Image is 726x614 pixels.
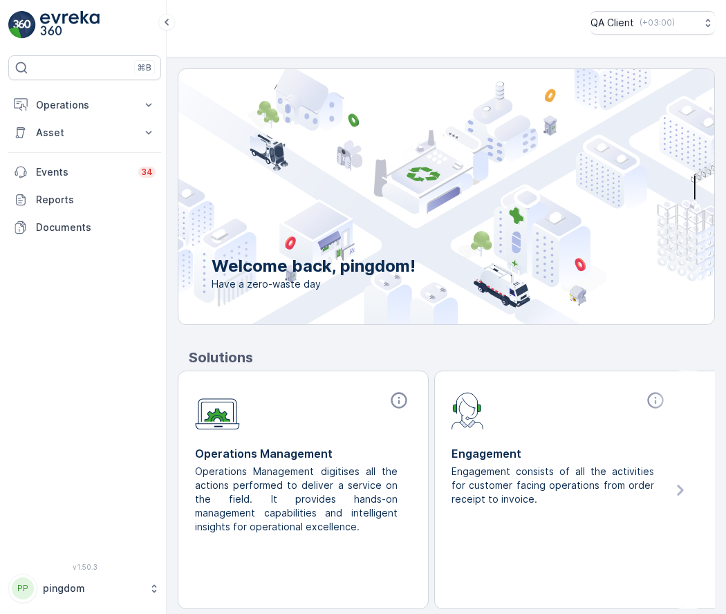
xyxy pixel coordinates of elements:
button: QA Client(+03:00) [590,11,715,35]
img: module-icon [452,391,484,429]
p: Operations [36,98,133,112]
button: PPpingdom [8,574,161,603]
p: ( +03:00 ) [640,17,675,28]
p: ⌘B [138,62,151,73]
a: Events34 [8,158,161,186]
button: Asset [8,119,161,147]
p: Asset [36,126,133,140]
button: Operations [8,91,161,119]
div: PP [12,577,34,599]
p: Welcome back, pingdom! [212,255,416,277]
p: Documents [36,221,156,234]
img: city illustration [116,69,714,324]
p: Operations Management [195,445,411,462]
span: v 1.50.3 [8,563,161,571]
p: Engagement consists of all the activities for customer facing operations from order receipt to in... [452,465,657,506]
img: logo [8,11,36,39]
p: pingdom [43,582,142,595]
p: Solutions [189,347,715,368]
a: Documents [8,214,161,241]
p: 34 [141,167,153,178]
p: Events [36,165,130,179]
span: Have a zero-waste day [212,277,416,291]
p: Operations Management digitises all the actions performed to deliver a service on the field. It p... [195,465,400,534]
img: logo_light-DOdMpM7g.png [40,11,100,39]
p: Engagement [452,445,668,462]
p: QA Client [590,16,634,30]
img: module-icon [195,391,240,430]
p: Reports [36,193,156,207]
a: Reports [8,186,161,214]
